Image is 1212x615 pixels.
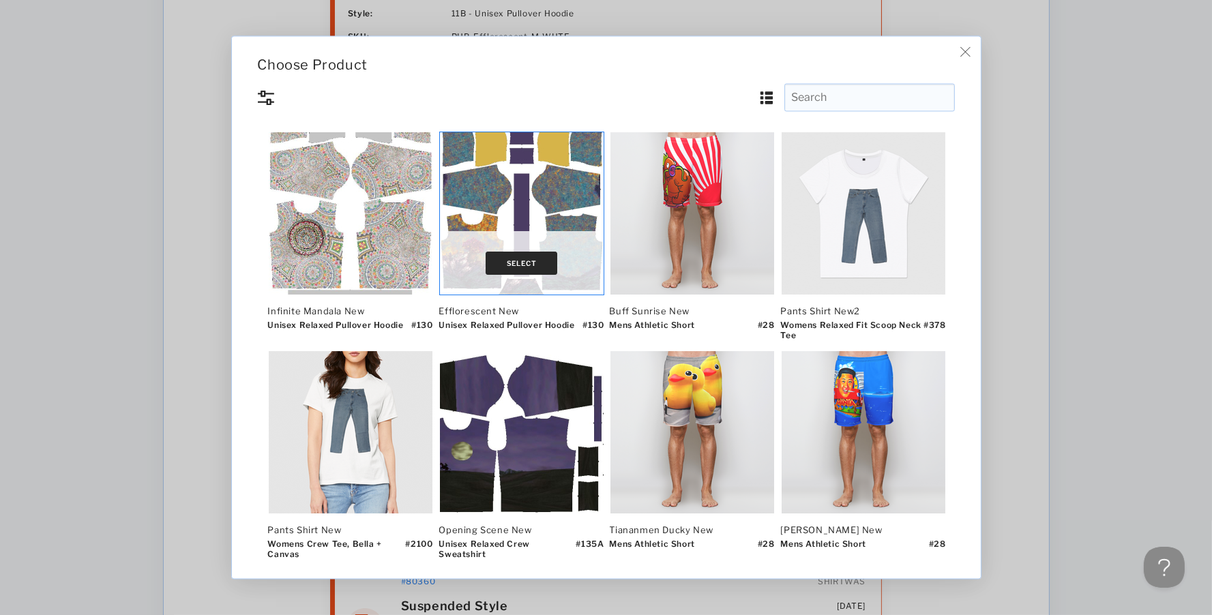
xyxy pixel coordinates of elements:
[258,57,368,74] span: Choose Product
[759,90,774,105] img: icon_list.aeafdc69.svg
[960,47,971,57] img: icon_button_x_thin.7ff7c24d.svg
[758,539,775,560] div: # 28
[781,539,866,560] div: Mens Athletic Short
[440,352,604,514] img: 3179058b-2409-40f8-97f3-3163b3c2181a-XS.jpg
[439,320,575,341] div: Unisex Relaxed Pullover Hoodie
[440,133,604,295] img: 7c5c48da-87dd-44b5-bd98-59f59c715372-XS.jpg
[610,320,695,341] div: Mens Athletic Short
[923,320,945,341] div: # 378
[439,525,603,536] div: Opening Scene New
[610,539,695,560] div: Mens Athletic Short
[269,352,432,514] img: 1138_Thumb_8830d2b2536841bb880fc52fc64f9b94-138-.png
[411,320,432,341] div: # 130
[758,320,775,341] div: # 28
[781,306,945,317] div: Pants Shirt New2
[782,352,945,514] img: 1138_Thumb_f06414f091384a2db8be1836c0bbf189-138-.png
[268,320,404,341] div: Unisex Relaxed Pullover Hoodie
[782,133,945,295] img: 1138_Thumb_3db0968a36c74688afe1eacecefcc05a-138-.png
[781,320,924,341] div: Womens Relaxed Fit Scoop Neck Tee
[1144,547,1185,588] iframe: Toggle Customer Support
[439,306,603,317] div: Efflorescent New
[610,133,774,295] img: 1138_Thumb_3cf038ea8a9e4285843ceb51b87abb77-138-.png
[258,90,275,105] img: icon_guitar_strings.3717b27d.svg
[268,525,432,536] div: Pants Shirt New
[929,539,946,560] div: # 28
[486,252,558,275] button: Select
[405,539,432,560] div: # 2100
[610,352,774,514] img: 1138_Thumb_a56f7ccaddca4d9e976b914e92963efd-138-.png
[784,84,955,112] input: Search
[268,306,432,317] div: Infinite Mandala New
[439,539,576,560] div: Unisex Relaxed Crew Sweatshirt
[269,133,432,295] img: 0f09ce83-1654-4e49-a04e-f60924c051e8-2XL.jpg
[781,525,945,536] div: [PERSON_NAME] New
[582,320,604,341] div: # 130
[576,539,604,560] div: # 135A
[610,525,773,536] div: Tiananmen Ducky New
[268,539,406,560] div: Womens Crew Tee, Bella + Canvas
[610,306,773,317] div: Buff Sunrise New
